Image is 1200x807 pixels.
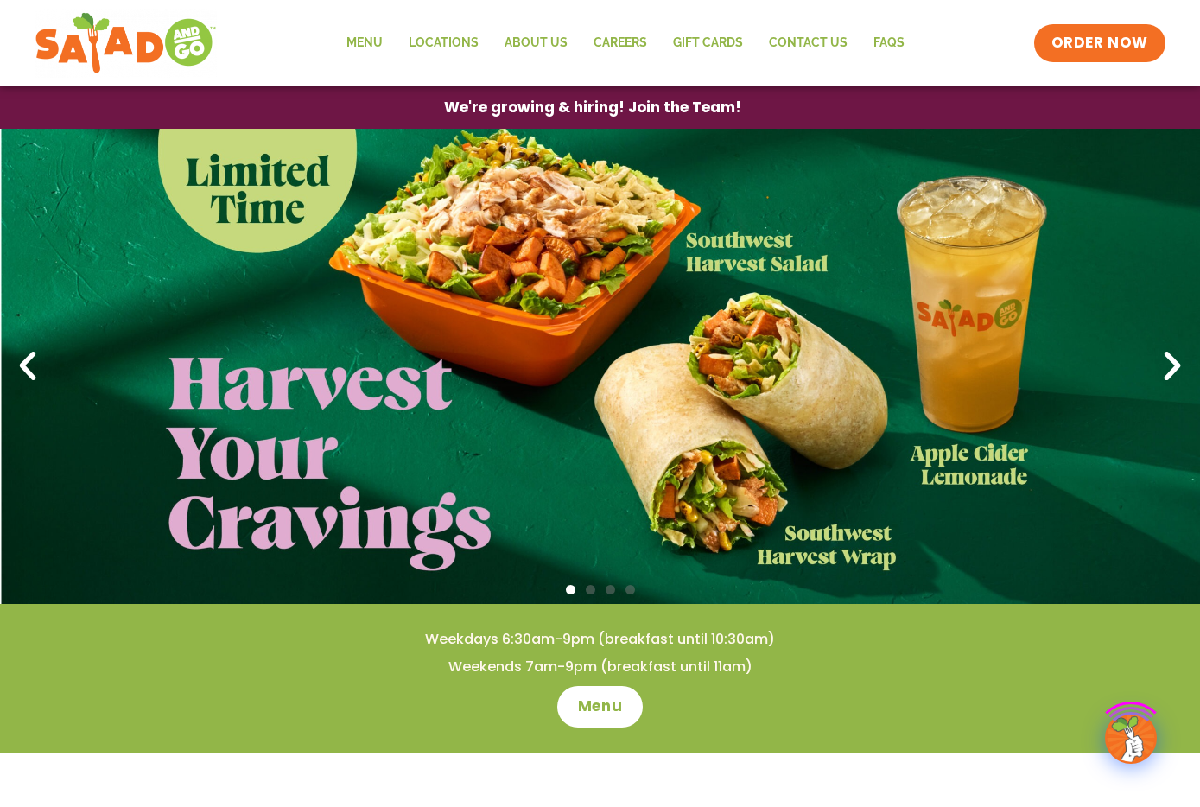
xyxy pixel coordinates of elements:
a: About Us [492,23,581,63]
span: We're growing & hiring! Join the Team! [444,100,741,115]
a: Menu [333,23,396,63]
span: ORDER NOW [1051,33,1148,54]
a: We're growing & hiring! Join the Team! [418,87,767,128]
a: ORDER NOW [1034,24,1165,62]
div: Previous slide [9,347,47,385]
span: Go to slide 1 [566,585,575,594]
span: Menu [578,696,622,717]
nav: Menu [333,23,917,63]
div: Next slide [1153,347,1191,385]
img: new-SAG-logo-768×292 [35,9,217,78]
a: Careers [581,23,660,63]
a: GIFT CARDS [660,23,756,63]
span: Go to slide 4 [625,585,635,594]
span: Go to slide 3 [606,585,615,594]
a: FAQs [860,23,917,63]
h4: Weekdays 6:30am-9pm (breakfast until 10:30am) [35,630,1165,649]
a: Contact Us [756,23,860,63]
h4: Weekends 7am-9pm (breakfast until 11am) [35,658,1165,677]
a: Locations [396,23,492,63]
span: Go to slide 2 [586,585,595,594]
a: Menu [557,686,643,728]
